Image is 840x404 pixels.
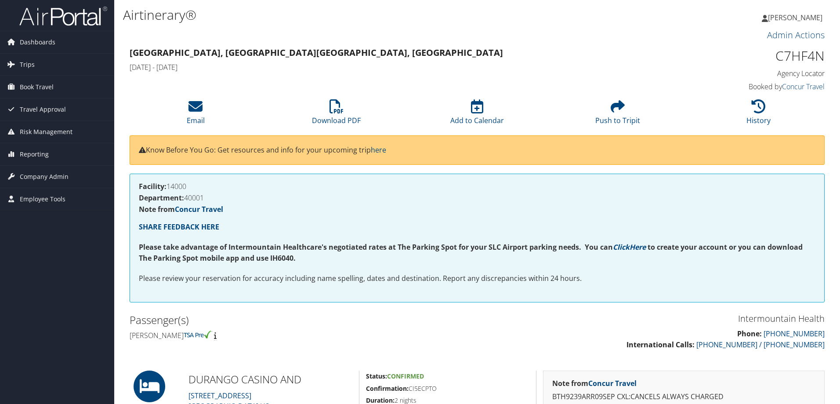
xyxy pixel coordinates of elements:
strong: Phone: [737,329,762,338]
span: Confirmed [387,372,424,380]
span: Trips [20,54,35,76]
a: Concur Travel [782,82,825,91]
strong: [GEOGRAPHIC_DATA], [GEOGRAPHIC_DATA] [GEOGRAPHIC_DATA], [GEOGRAPHIC_DATA] [130,47,503,58]
strong: International Calls: [626,340,695,349]
p: Please review your reservation for accuracy including name spelling, dates and destination. Repor... [139,273,815,284]
strong: Confirmation: [366,384,409,393]
h4: [PERSON_NAME] [130,331,471,340]
a: [PHONE_NUMBER] [764,329,825,338]
h3: Intermountain Health [484,313,825,325]
h4: 14000 [139,183,815,190]
p: Know Before You Go: Get resources and info for your upcoming trip [139,145,815,156]
strong: Facility: [139,182,167,191]
h4: 40001 [139,194,815,201]
h2: DURANGO CASINO AND [188,372,352,387]
a: [PHONE_NUMBER] / [PHONE_NUMBER] [696,340,825,349]
h2: Passenger(s) [130,313,471,328]
img: tsa-precheck.png [184,331,212,338]
span: Employee Tools [20,188,65,210]
a: Add to Calendar [450,104,504,125]
h4: [DATE] - [DATE] [130,62,648,72]
span: Book Travel [20,76,54,98]
a: Email [187,104,205,125]
strong: Note from [552,379,637,388]
img: airportal-logo.png [19,6,107,26]
span: Reporting [20,143,49,165]
a: Concur Travel [588,379,637,388]
a: Concur Travel [175,204,223,214]
a: History [746,104,771,125]
a: Here [630,242,646,252]
span: [PERSON_NAME] [768,13,822,22]
a: SHARE FEEDBACK HERE [139,222,219,232]
a: Download PDF [312,104,361,125]
span: Dashboards [20,31,55,53]
a: Admin Actions [767,29,825,41]
a: Click [613,242,630,252]
h4: Agency Locator [661,69,825,78]
span: Travel Approval [20,98,66,120]
a: [PERSON_NAME] [762,4,831,31]
strong: Department: [139,193,184,203]
a: here [371,145,386,155]
span: Company Admin [20,166,69,188]
h5: CI5ECPTO [366,384,529,393]
strong: Status: [366,372,387,380]
a: Push to Tripit [595,104,640,125]
strong: Please take advantage of Intermountain Healthcare's negotiated rates at The Parking Spot for your... [139,242,613,252]
h1: Airtinerary® [123,6,595,24]
span: Risk Management [20,121,72,143]
h4: Booked by [661,82,825,91]
strong: Note from [139,204,223,214]
h1: C7HF4N [661,47,825,65]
